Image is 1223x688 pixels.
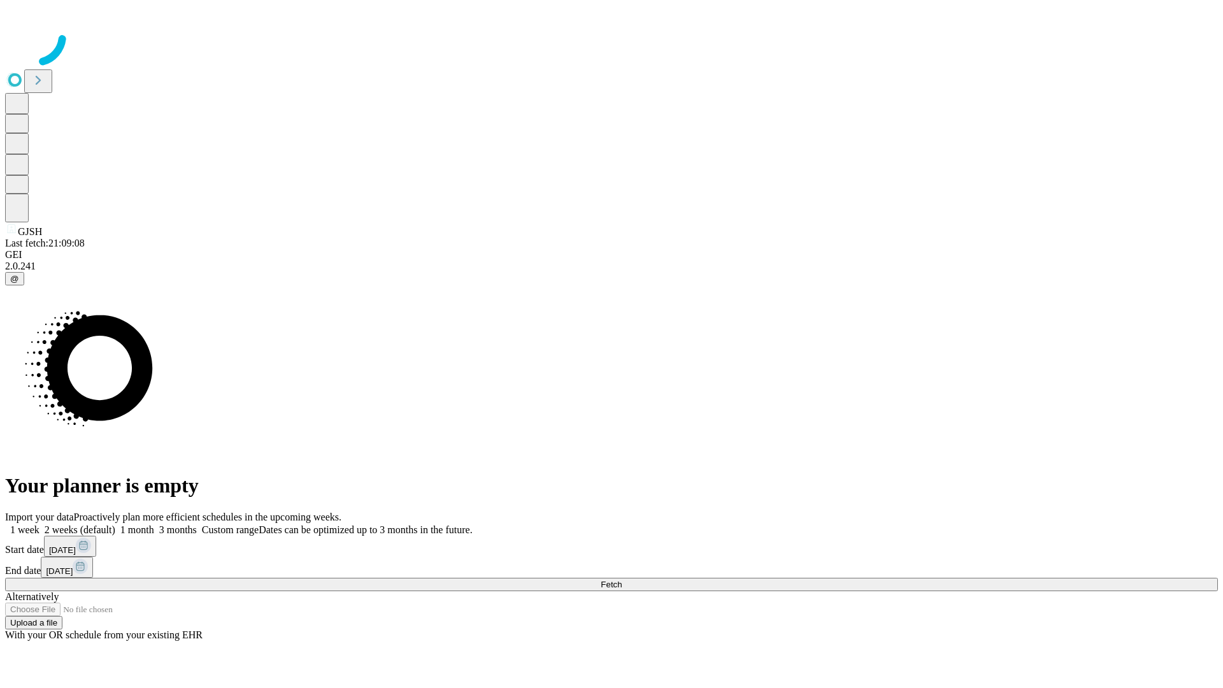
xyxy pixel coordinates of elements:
[5,616,62,629] button: Upload a file
[5,261,1218,272] div: 2.0.241
[5,474,1218,498] h1: Your planner is empty
[202,524,259,535] span: Custom range
[74,512,341,522] span: Proactively plan more efficient schedules in the upcoming weeks.
[5,557,1218,578] div: End date
[5,512,74,522] span: Import your data
[5,536,1218,557] div: Start date
[120,524,154,535] span: 1 month
[5,629,203,640] span: With your OR schedule from your existing EHR
[5,249,1218,261] div: GEI
[601,580,622,589] span: Fetch
[41,557,93,578] button: [DATE]
[18,226,42,237] span: GJSH
[10,274,19,283] span: @
[10,524,39,535] span: 1 week
[49,545,76,555] span: [DATE]
[46,566,73,576] span: [DATE]
[259,524,472,535] span: Dates can be optimized up to 3 months in the future.
[5,272,24,285] button: @
[5,238,85,248] span: Last fetch: 21:09:08
[5,578,1218,591] button: Fetch
[5,591,59,602] span: Alternatively
[45,524,115,535] span: 2 weeks (default)
[159,524,197,535] span: 3 months
[44,536,96,557] button: [DATE]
